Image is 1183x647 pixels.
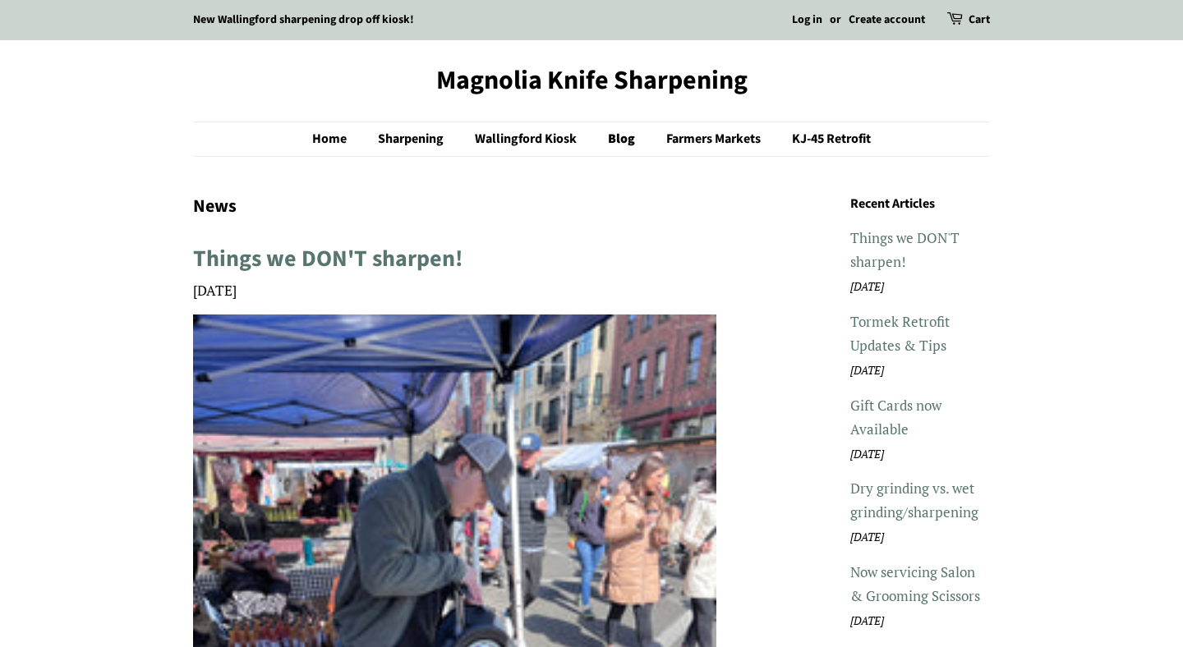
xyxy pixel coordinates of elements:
li: or [830,11,841,30]
a: Sharpening [366,122,460,156]
a: Now servicing Salon & Grooming Scissors [850,562,980,605]
em: [DATE] [850,530,884,544]
a: Things we DON'T sharpen! [850,228,960,271]
a: Tormek Retrofit Updates & Tips [850,312,950,355]
a: Gift Cards now Available [850,396,941,438]
a: Things we DON'T sharpen! [193,242,463,275]
a: Blog [596,122,651,156]
a: Magnolia Knife Sharpening [193,65,990,96]
a: Log in [792,11,822,28]
em: [DATE] [850,447,884,461]
a: Farmers Markets [654,122,777,156]
a: Cart [969,11,990,30]
h3: Recent Articles [850,194,990,215]
a: Home [312,122,363,156]
a: Create account [849,11,925,28]
a: New Wallingford sharpening drop off kiosk! [193,11,414,28]
a: Wallingford Kiosk [463,122,593,156]
em: [DATE] [850,363,884,378]
em: [DATE] [850,613,884,628]
em: [DATE] [850,279,884,294]
a: Dry grinding vs. wet grinding/sharpening [850,479,978,521]
h1: News [193,194,716,219]
a: KJ-45 Retrofit [780,122,871,156]
time: [DATE] [193,281,237,300]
